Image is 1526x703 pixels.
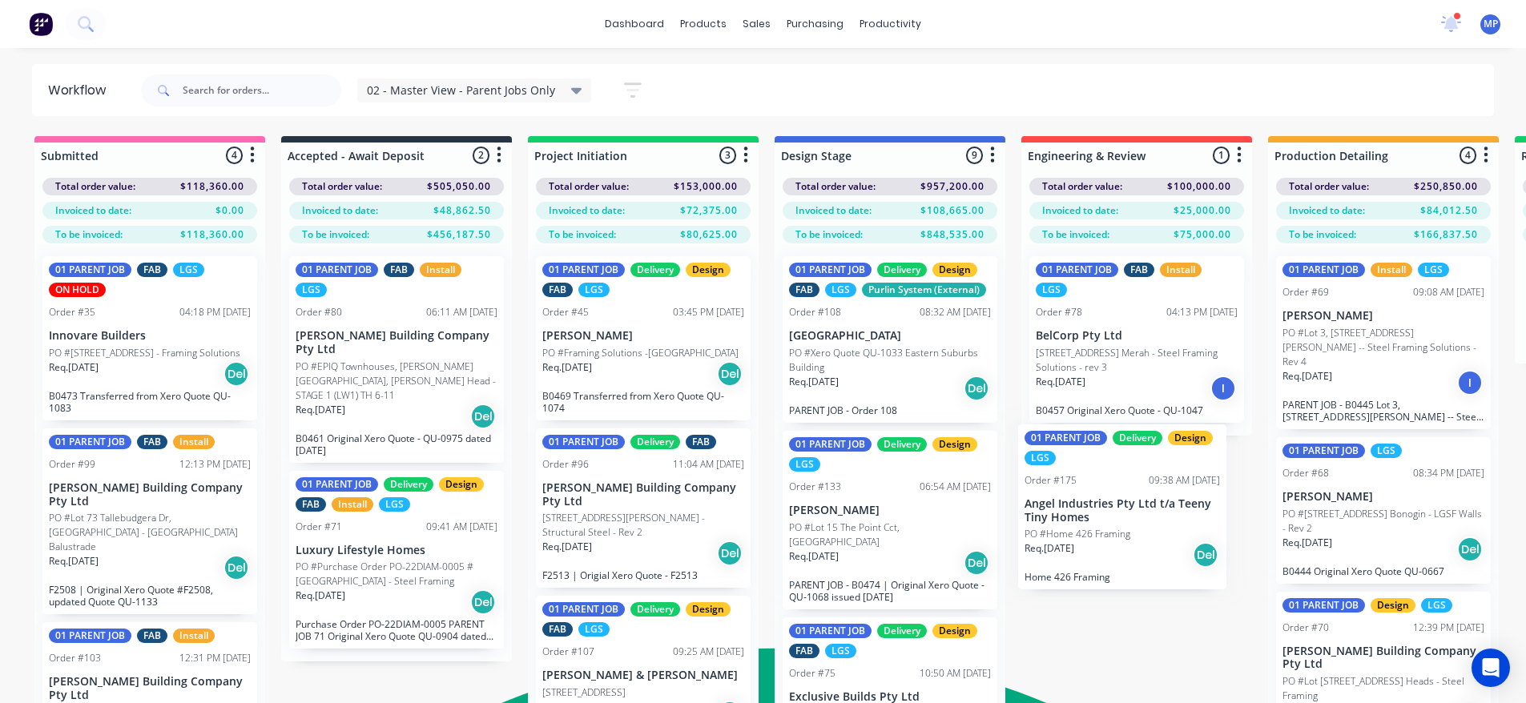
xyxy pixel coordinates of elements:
[180,179,244,194] span: $118,360.00
[215,203,244,218] span: $0.00
[1289,179,1369,194] span: Total order value:
[427,227,491,242] span: $456,187.50
[1174,227,1231,242] span: $75,000.00
[302,227,369,242] span: To be invoiced:
[302,179,382,194] span: Total order value:
[367,82,555,98] span: 02 - Master View - Parent Jobs Only
[1042,179,1122,194] span: Total order value:
[1289,227,1356,242] span: To be invoiced:
[597,12,672,36] a: dashboard
[779,12,852,36] div: purchasing
[1167,179,1231,194] span: $100,000.00
[1420,203,1478,218] span: $84,012.50
[1484,17,1498,31] span: MP
[180,227,244,242] span: $118,360.00
[433,203,491,218] span: $48,862.50
[680,227,738,242] span: $80,625.00
[1174,203,1231,218] span: $25,000.00
[549,227,616,242] span: To be invoiced:
[1042,227,1109,242] span: To be invoiced:
[735,12,779,36] div: sales
[29,12,53,36] img: Factory
[672,12,735,36] div: products
[427,179,491,194] span: $505,050.00
[920,203,984,218] span: $108,665.00
[55,227,123,242] span: To be invoiced:
[1042,203,1118,218] span: Invoiced to date:
[48,81,114,100] div: Workflow
[1414,227,1478,242] span: $166,837.50
[680,203,738,218] span: $72,375.00
[549,179,629,194] span: Total order value:
[1472,649,1510,687] div: Open Intercom Messenger
[549,203,625,218] span: Invoiced to date:
[1289,203,1365,218] span: Invoiced to date:
[795,203,872,218] span: Invoiced to date:
[795,179,876,194] span: Total order value:
[55,179,135,194] span: Total order value:
[920,179,984,194] span: $957,200.00
[674,179,738,194] span: $153,000.00
[302,203,378,218] span: Invoiced to date:
[55,203,131,218] span: Invoiced to date:
[852,12,929,36] div: productivity
[795,227,863,242] span: To be invoiced:
[920,227,984,242] span: $848,535.00
[183,74,341,106] input: Search for orders...
[1414,179,1478,194] span: $250,850.00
